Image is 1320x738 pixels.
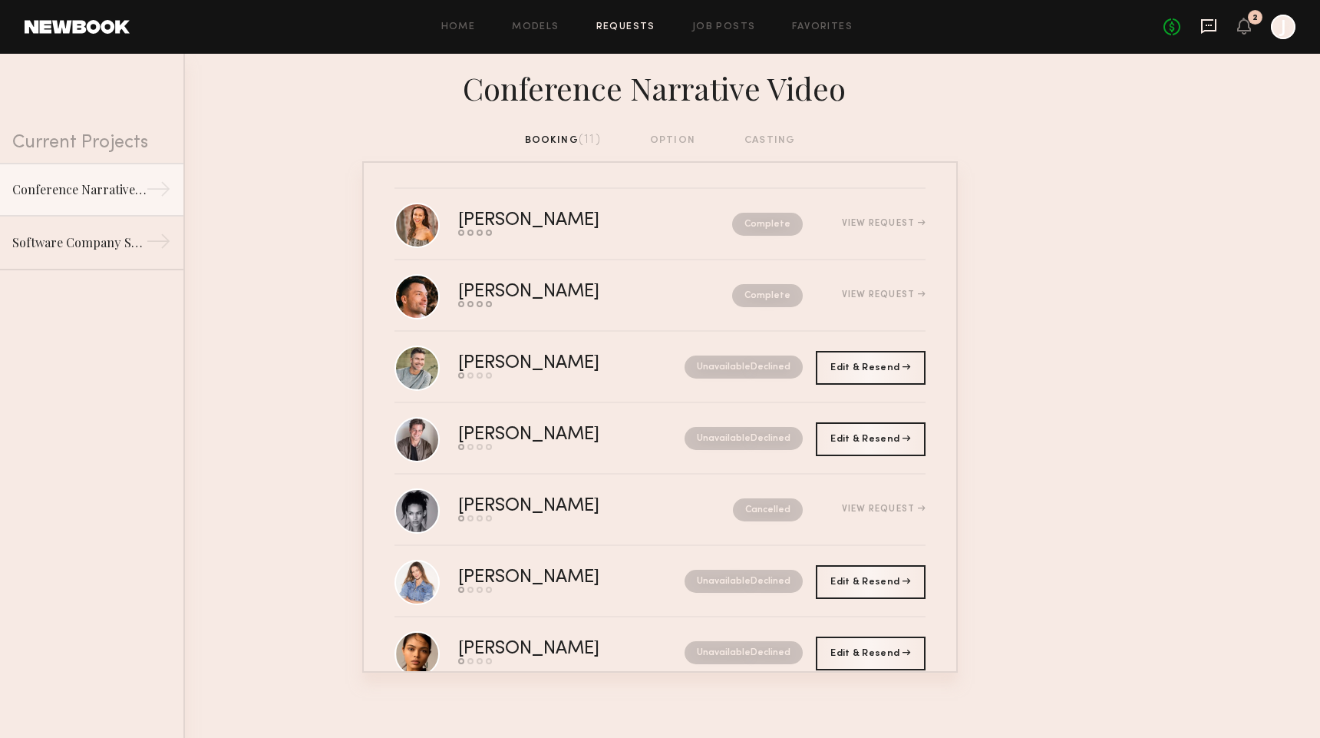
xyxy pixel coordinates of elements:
[146,177,171,207] div: →
[1271,15,1295,39] a: J
[685,570,803,593] nb-request-status: Unavailable Declined
[394,260,926,332] a: [PERSON_NAME]CompleteView Request
[685,356,803,379] nb-request-status: Unavailable Declined
[842,505,926,514] div: View Request
[596,22,655,32] a: Requests
[842,290,926,300] div: View Request
[441,22,476,32] a: Home
[830,649,910,658] span: Edit & Resend
[12,180,146,199] div: Conference Narrative Video
[458,498,666,515] div: [PERSON_NAME]
[685,641,803,664] nb-request-status: Unavailable Declined
[458,426,642,444] div: [PERSON_NAME]
[394,475,926,546] a: [PERSON_NAME]CancelledView Request
[458,355,642,372] div: [PERSON_NAME]
[458,283,666,301] div: [PERSON_NAME]
[512,22,559,32] a: Models
[362,66,958,108] div: Conference Narrative Video
[458,212,666,230] div: [PERSON_NAME]
[732,284,803,307] nb-request-status: Complete
[12,233,146,252] div: Software Company Stock Shoot
[146,229,171,260] div: →
[830,435,910,444] span: Edit & Resend
[692,22,756,32] a: Job Posts
[830,363,910,372] span: Edit & Resend
[842,219,926,228] div: View Request
[830,577,910,587] span: Edit & Resend
[458,569,642,587] div: [PERSON_NAME]
[1252,14,1258,22] div: 2
[394,332,926,403] a: [PERSON_NAME]UnavailableDeclined
[458,640,642,658] div: [PERSON_NAME]
[732,213,803,236] nb-request-status: Complete
[733,498,803,521] nb-request-status: Cancelled
[394,403,926,475] a: [PERSON_NAME]UnavailableDeclined
[792,22,853,32] a: Favorites
[394,546,926,617] a: [PERSON_NAME]UnavailableDeclined
[394,189,926,260] a: [PERSON_NAME]CompleteView Request
[685,427,803,450] nb-request-status: Unavailable Declined
[394,617,926,689] a: [PERSON_NAME]UnavailableDeclined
